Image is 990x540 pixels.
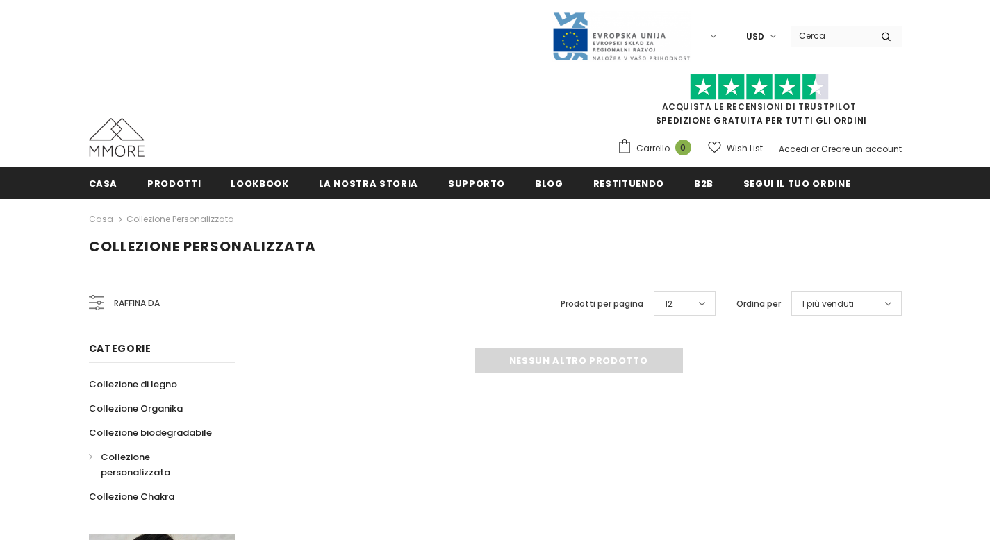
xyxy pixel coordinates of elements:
a: Blog [535,167,563,199]
span: Carrello [636,142,670,155]
span: supporto [448,177,505,190]
a: Collezione personalizzata [89,445,220,484]
span: Wish List [727,142,763,155]
a: Collezione biodegradabile [89,421,212,445]
a: Collezione personalizzata [126,213,234,225]
span: Collezione di legno [89,378,177,391]
span: USD [746,30,764,44]
a: Casa [89,167,118,199]
span: Collezione personalizzata [101,450,170,479]
a: Segui il tuo ordine [743,167,850,199]
a: Creare un account [821,143,902,155]
span: Blog [535,177,563,190]
a: Restituendo [593,167,664,199]
img: Casi MMORE [89,118,145,157]
a: Acquista le recensioni di TrustPilot [662,101,857,112]
span: Collezione Chakra [89,490,174,503]
a: Collezione Chakra [89,484,174,509]
span: La nostra storia [319,177,418,190]
a: Javni Razpis [552,30,691,42]
span: Collezione personalizzata [89,237,316,256]
a: Casa [89,211,113,228]
a: supporto [448,167,505,199]
a: Prodotti [147,167,201,199]
a: La nostra storia [319,167,418,199]
span: Collezione Organika [89,402,183,415]
span: Categorie [89,341,151,355]
a: Collezione Organika [89,396,183,421]
img: Javni Razpis [552,11,691,62]
label: Prodotti per pagina [561,297,643,311]
a: Lookbook [231,167,288,199]
span: 12 [665,297,673,311]
span: Raffina da [114,296,160,311]
a: Collezione di legno [89,372,177,396]
a: B2B [694,167,713,199]
a: Carrello 0 [617,138,698,159]
span: Collezione biodegradabile [89,426,212,439]
span: Casa [89,177,118,190]
input: Search Site [791,26,871,46]
span: Prodotti [147,177,201,190]
span: I più venduti [802,297,854,311]
span: Lookbook [231,177,288,190]
span: 0 [675,140,691,155]
img: Fidati di Pilot Stars [690,74,829,101]
span: Restituendo [593,177,664,190]
span: B2B [694,177,713,190]
span: Segui il tuo ordine [743,177,850,190]
a: Accedi [779,143,809,155]
span: SPEDIZIONE GRATUITA PER TUTTI GLI ORDINI [617,80,902,126]
label: Ordina per [736,297,781,311]
span: or [811,143,819,155]
a: Wish List [708,136,763,160]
